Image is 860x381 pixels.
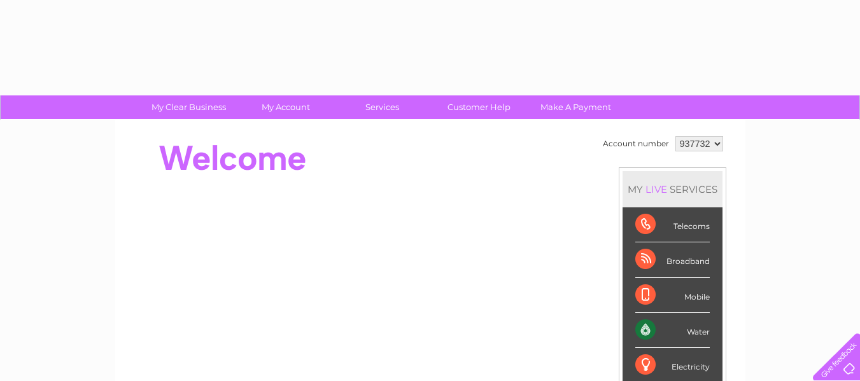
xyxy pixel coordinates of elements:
a: My Clear Business [136,95,241,119]
td: Account number [600,133,672,155]
div: LIVE [643,183,670,195]
div: Water [635,313,710,348]
div: Mobile [635,278,710,313]
a: Services [330,95,435,119]
a: Make A Payment [523,95,628,119]
a: Customer Help [426,95,532,119]
div: Broadband [635,242,710,277]
a: My Account [233,95,338,119]
div: MY SERVICES [623,171,723,207]
div: Telecoms [635,207,710,242]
